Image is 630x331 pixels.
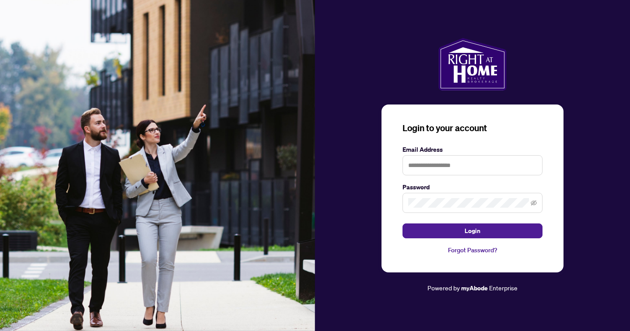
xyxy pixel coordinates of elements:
a: Forgot Password? [402,245,542,255]
span: eye-invisible [531,200,537,206]
label: Email Address [402,145,542,154]
img: ma-logo [438,38,506,91]
span: Login [465,224,480,238]
label: Password [402,182,542,192]
button: Login [402,223,542,238]
span: Powered by [427,284,460,292]
a: myAbode [461,283,488,293]
h3: Login to your account [402,122,542,134]
span: Enterprise [489,284,518,292]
